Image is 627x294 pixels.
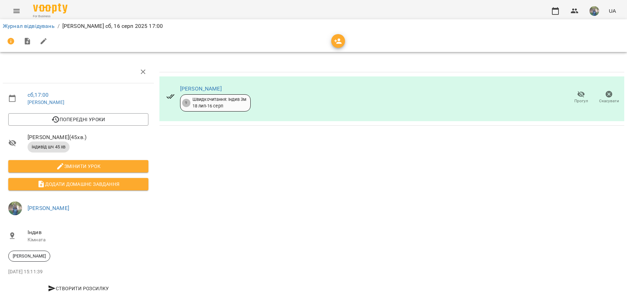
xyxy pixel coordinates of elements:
[8,251,50,262] div: [PERSON_NAME]
[192,96,246,109] div: Швидкочитання: Індив 3м 18 лип - 16 серп
[574,98,588,104] span: Прогул
[599,98,619,104] span: Скасувати
[33,14,67,19] span: For Business
[11,284,146,293] span: Створити розсилку
[3,22,624,30] nav: breadcrumb
[14,115,143,124] span: Попередні уроки
[8,3,25,19] button: Menu
[9,253,50,259] span: [PERSON_NAME]
[8,160,148,172] button: Змінити урок
[28,144,70,150] span: індивід шч 45 хв
[8,178,148,190] button: Додати домашнє завдання
[182,99,190,107] div: 9
[595,88,623,107] button: Скасувати
[14,162,143,170] span: Змінити урок
[606,4,619,17] button: UA
[28,92,49,98] a: сб , 17:00
[609,7,616,14] span: UA
[8,113,148,126] button: Попередні уроки
[28,228,148,237] span: Індив
[28,237,148,243] p: Кімната
[8,269,148,275] p: [DATE] 15:11:39
[567,88,595,107] button: Прогул
[3,23,55,29] a: Журнал відвідувань
[28,99,64,105] a: [PERSON_NAME]
[58,22,60,30] li: /
[14,180,143,188] span: Додати домашнє завдання
[589,6,599,16] img: de1e453bb906a7b44fa35c1e57b3518e.jpg
[8,201,22,215] img: de1e453bb906a7b44fa35c1e57b3518e.jpg
[180,85,222,92] a: [PERSON_NAME]
[28,133,148,141] span: [PERSON_NAME] ( 45 хв. )
[62,22,163,30] p: [PERSON_NAME] сб, 16 серп 2025 17:00
[33,3,67,13] img: Voopty Logo
[28,205,69,211] a: [PERSON_NAME]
